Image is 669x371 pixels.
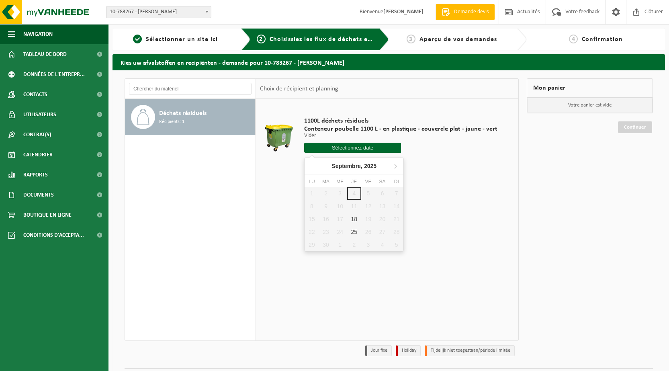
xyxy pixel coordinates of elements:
[23,225,84,245] span: Conditions d'accepta...
[375,178,389,186] div: Sa
[383,9,423,15] strong: [PERSON_NAME]
[129,83,252,95] input: Chercher du matériel
[23,205,72,225] span: Boutique en ligne
[256,79,342,99] div: Choix de récipient et planning
[333,178,347,186] div: Me
[419,36,497,43] span: Aperçu de vos demandes
[270,36,403,43] span: Choisissiez les flux de déchets et récipients
[106,6,211,18] span: 10-783267 - LUCHET ADRIEN - SERAING
[425,345,515,356] li: Tijdelijk niet toegestaan/période limitée
[407,35,415,43] span: 3
[329,160,380,172] div: Septembre,
[569,35,578,43] span: 4
[257,35,266,43] span: 2
[23,105,56,125] span: Utilisateurs
[23,64,85,84] span: Données de l'entrepr...
[582,36,623,43] span: Confirmation
[527,78,653,98] div: Mon panier
[23,24,53,44] span: Navigation
[304,117,497,125] span: 1100L déchets résiduels
[159,118,184,126] span: Récipients: 1
[133,35,142,43] span: 1
[347,225,361,238] div: 25
[23,165,48,185] span: Rapports
[125,99,256,135] button: Déchets résiduels Récipients: 1
[347,238,361,251] div: 2
[618,121,652,133] a: Continuer
[347,178,361,186] div: Je
[361,178,375,186] div: Ve
[23,185,54,205] span: Documents
[304,133,497,139] p: Vider
[23,125,51,145] span: Contrat(s)
[146,36,218,43] span: Sélectionner un site ici
[527,98,653,113] p: Votre panier est vide
[159,109,207,118] span: Déchets résiduels
[396,345,421,356] li: Holiday
[23,44,67,64] span: Tableau de bord
[364,163,376,169] i: 2025
[23,84,47,105] span: Contacts
[389,178,403,186] div: Di
[117,35,235,44] a: 1Sélectionner un site ici
[305,178,319,186] div: Lu
[347,213,361,225] div: 18
[365,345,392,356] li: Jour fixe
[113,54,665,70] h2: Kies uw afvalstoffen en recipiënten - demande pour 10-783267 - [PERSON_NAME]
[452,8,491,16] span: Demande devis
[23,145,53,165] span: Calendrier
[436,4,495,20] a: Demande devis
[304,125,497,133] span: Conteneur poubelle 1100 L - en plastique - couvercle plat - jaune - vert
[304,143,401,153] input: Sélectionnez date
[319,178,333,186] div: Ma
